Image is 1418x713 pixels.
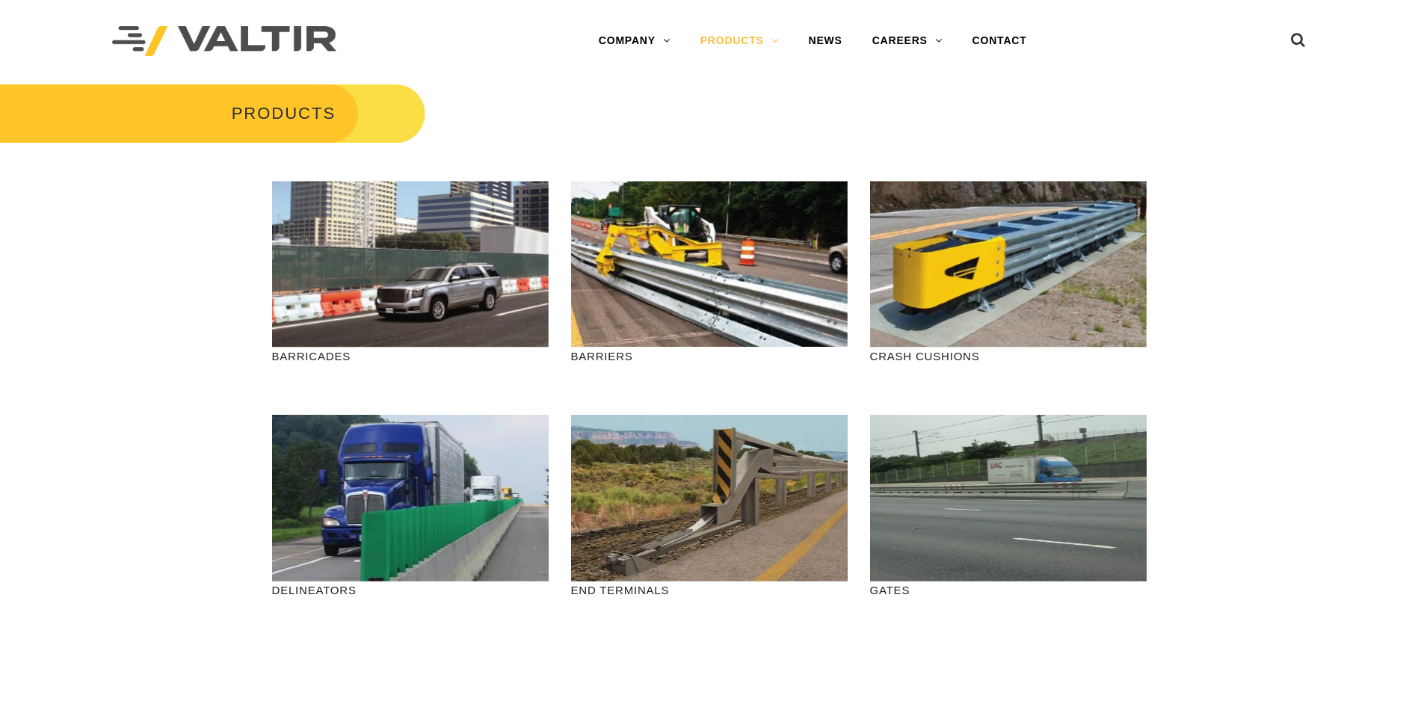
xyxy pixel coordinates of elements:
[685,26,794,56] a: PRODUCTS
[870,581,1147,599] p: GATES
[857,26,958,56] a: CAREERS
[870,348,1147,365] p: CRASH CUSHIONS
[571,348,848,365] p: BARRIERS
[571,581,848,599] p: END TERMINALS
[584,26,685,56] a: COMPANY
[112,26,336,57] img: Valtir
[272,581,549,599] p: DELINEATORS
[958,26,1042,56] a: CONTACT
[794,26,857,56] a: NEWS
[272,348,549,365] p: BARRICADES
